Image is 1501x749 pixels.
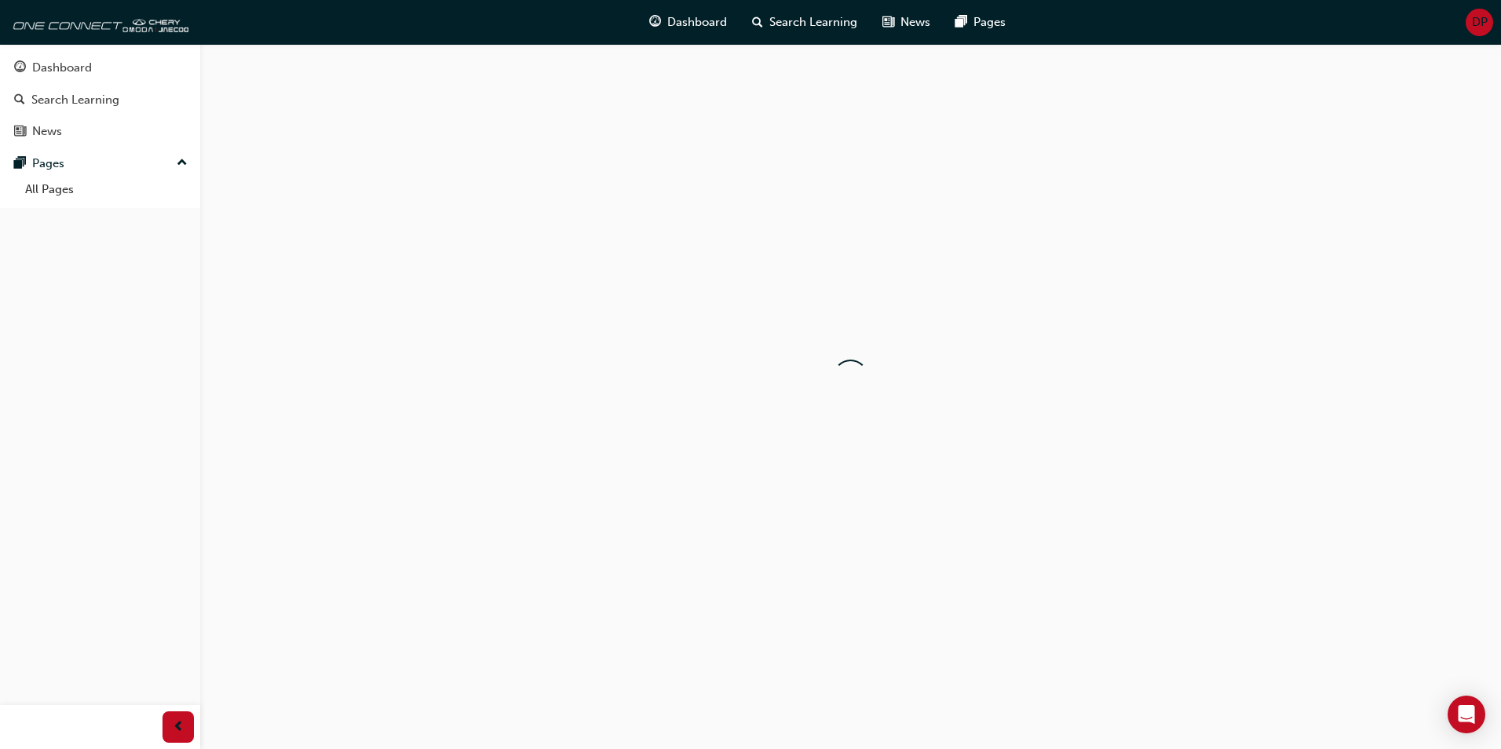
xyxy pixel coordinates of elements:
a: News [6,117,194,146]
span: pages-icon [955,13,967,32]
span: Search Learning [769,13,857,31]
div: Search Learning [31,91,119,109]
button: DP [1466,9,1493,36]
span: news-icon [14,125,26,139]
span: up-icon [177,153,188,174]
span: search-icon [14,93,25,108]
span: DP [1472,13,1488,31]
div: Open Intercom Messenger [1448,696,1485,733]
a: guage-iconDashboard [637,6,740,38]
button: Pages [6,149,194,178]
a: All Pages [19,177,194,202]
span: prev-icon [173,718,184,737]
span: guage-icon [14,61,26,75]
span: search-icon [752,13,763,32]
img: oneconnect [8,6,188,38]
span: News [900,13,930,31]
a: news-iconNews [870,6,943,38]
span: Pages [973,13,1006,31]
div: Pages [32,155,64,173]
div: News [32,122,62,141]
a: search-iconSearch Learning [740,6,870,38]
span: pages-icon [14,157,26,171]
a: Search Learning [6,86,194,115]
span: guage-icon [649,13,661,32]
span: news-icon [882,13,894,32]
button: DashboardSearch LearningNews [6,50,194,149]
div: Dashboard [32,59,92,77]
a: Dashboard [6,53,194,82]
span: Dashboard [667,13,727,31]
a: pages-iconPages [943,6,1018,38]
